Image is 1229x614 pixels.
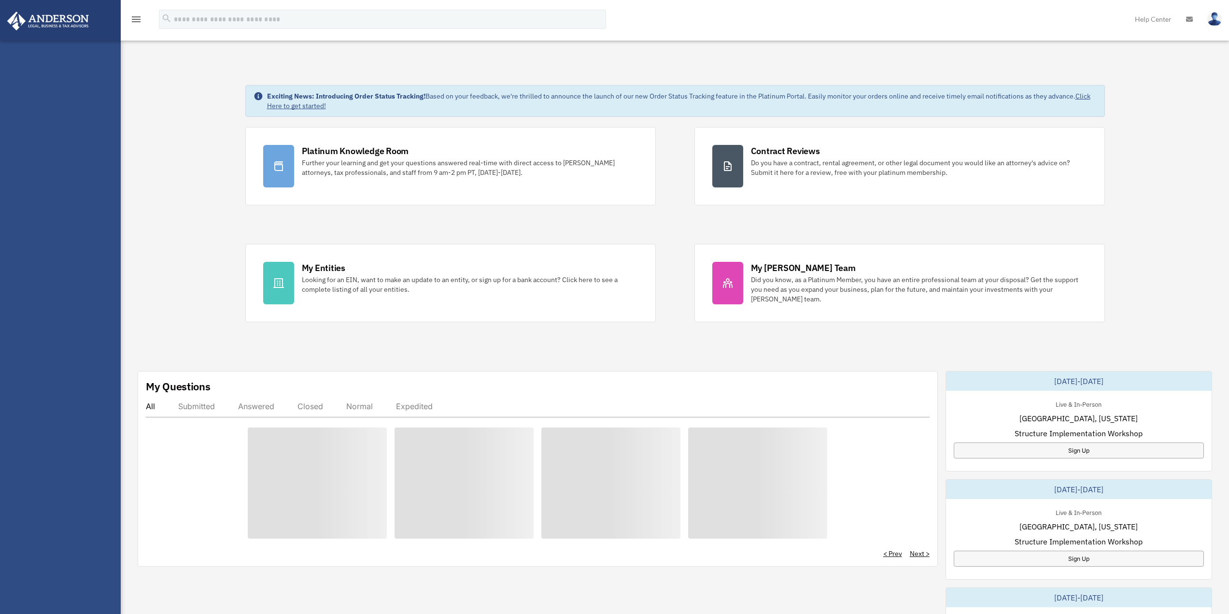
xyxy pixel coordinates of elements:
[751,145,820,157] div: Contract Reviews
[751,275,1087,304] div: Did you know, as a Platinum Member, you have an entire professional team at your disposal? Get th...
[694,127,1105,205] a: Contract Reviews Do you have a contract, rental agreement, or other legal document you would like...
[1015,428,1143,439] span: Structure Implementation Workshop
[1015,536,1143,547] span: Structure Implementation Workshop
[1207,12,1222,26] img: User Pic
[954,443,1204,458] a: Sign Up
[245,244,656,322] a: My Entities Looking for an EIN, want to make an update to an entity, or sign up for a bank accoun...
[146,379,211,394] div: My Questions
[4,12,92,30] img: Anderson Advisors Platinum Portal
[954,551,1204,567] a: Sign Up
[1048,399,1109,409] div: Live & In-Person
[694,244,1105,322] a: My [PERSON_NAME] Team Did you know, as a Platinum Member, you have an entire professional team at...
[302,262,345,274] div: My Entities
[396,401,433,411] div: Expedited
[302,145,409,157] div: Platinum Knowledge Room
[297,401,323,411] div: Closed
[161,13,172,24] i: search
[1048,507,1109,517] div: Live & In-Person
[1019,521,1138,532] span: [GEOGRAPHIC_DATA], [US_STATE]
[910,549,930,558] a: Next >
[346,401,373,411] div: Normal
[267,92,425,100] strong: Exciting News: Introducing Order Status Tracking!
[883,549,902,558] a: < Prev
[946,588,1212,607] div: [DATE]-[DATE]
[238,401,274,411] div: Answered
[267,92,1090,110] a: Click Here to get started!
[751,262,856,274] div: My [PERSON_NAME] Team
[302,158,638,177] div: Further your learning and get your questions answered real-time with direct access to [PERSON_NAM...
[1019,413,1138,424] span: [GEOGRAPHIC_DATA], [US_STATE]
[751,158,1087,177] div: Do you have a contract, rental agreement, or other legal document you would like an attorney's ad...
[302,275,638,294] div: Looking for an EIN, want to make an update to an entity, or sign up for a bank account? Click her...
[267,91,1097,111] div: Based on your feedback, we're thrilled to announce the launch of our new Order Status Tracking fe...
[178,401,215,411] div: Submitted
[946,480,1212,499] div: [DATE]-[DATE]
[130,14,142,25] i: menu
[130,17,142,25] a: menu
[946,371,1212,391] div: [DATE]-[DATE]
[245,127,656,205] a: Platinum Knowledge Room Further your learning and get your questions answered real-time with dire...
[146,401,155,411] div: All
